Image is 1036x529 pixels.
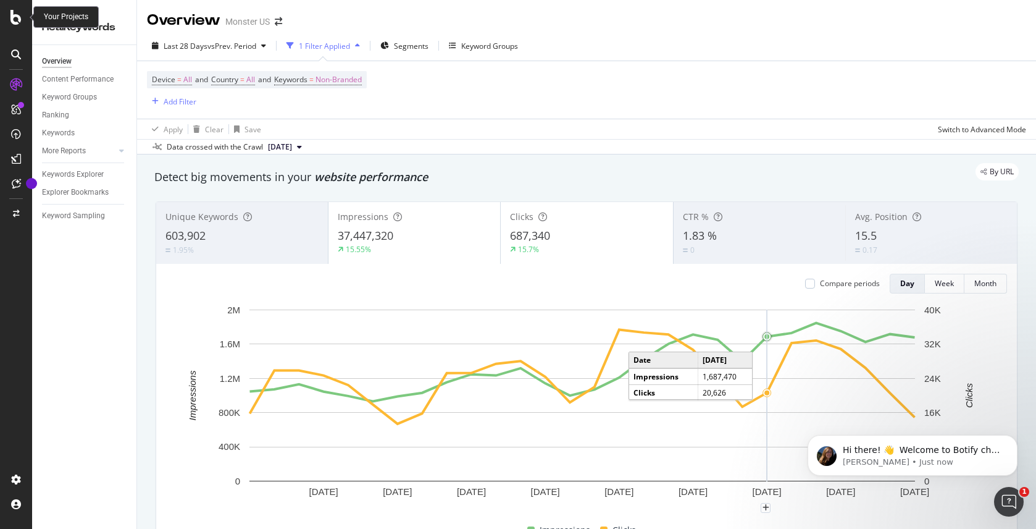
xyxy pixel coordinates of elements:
text: [DATE] [457,486,486,497]
a: Content Performance [42,73,128,86]
div: plus [761,503,771,513]
span: Avg. Position [855,211,908,222]
div: 1 Filter Applied [299,41,350,51]
text: 1.2M [220,373,240,384]
button: Keyword Groups [444,36,523,56]
span: 2025 Aug. 3rd [268,142,292,153]
div: Month [974,278,996,289]
a: More Reports [42,145,115,158]
span: 37,447,320 [338,228,393,243]
img: Equal [683,248,688,252]
div: Keyword Groups [42,91,97,104]
a: Ranking [42,109,128,122]
button: Segments [375,36,433,56]
span: Country [211,74,238,85]
div: Keyword Sampling [42,209,105,222]
div: 0.17 [863,245,877,255]
div: legacy label [975,163,1019,180]
button: Clear [188,119,223,139]
span: Unique Keywords [165,211,238,222]
button: Week [925,274,964,294]
text: 32K [924,339,941,349]
button: [DATE] [263,140,307,154]
span: Last 28 Days [164,41,207,51]
div: 1.95% [173,245,194,255]
text: Clicks [964,383,974,407]
div: Clear [205,124,223,135]
span: Impressions [338,211,388,222]
span: Segments [394,41,428,51]
span: = [309,74,314,85]
span: and [195,74,208,85]
button: 1 Filter Applied [282,36,365,56]
a: Keywords Explorer [42,168,128,181]
span: Device [152,74,175,85]
span: 15.5 [855,228,877,243]
div: Week [935,278,954,289]
span: 1 [1019,487,1029,497]
a: Keyword Groups [42,91,128,104]
span: All [246,71,255,88]
div: Save [244,124,261,135]
span: 603,902 [165,228,206,243]
a: Overview [42,55,128,68]
div: Apply [164,124,183,135]
div: Content Performance [42,73,114,86]
span: 687,340 [510,228,550,243]
div: 15.7% [518,244,539,255]
button: Apply [147,119,183,139]
div: Day [900,278,914,289]
text: 24K [924,373,941,384]
span: All [183,71,192,88]
span: Clicks [510,211,533,222]
button: Month [964,274,1007,294]
text: 800K [219,407,240,418]
div: Overview [42,55,72,68]
button: Switch to Advanced Mode [933,119,1026,139]
text: [DATE] [753,486,782,497]
div: Keywords [42,127,75,140]
div: Keyword Groups [461,41,518,51]
button: Add Filter [147,94,196,109]
div: Data crossed with the Crawl [167,142,263,153]
span: CTR % [683,211,709,222]
span: = [177,74,182,85]
div: 15.55% [346,244,371,255]
text: [DATE] [604,486,633,497]
div: Ranking [42,109,69,122]
div: Explorer Bookmarks [42,186,109,199]
button: Save [229,119,261,139]
a: Explorer Bookmarks [42,186,128,199]
span: Keywords [274,74,307,85]
img: Equal [165,248,170,252]
span: and [258,74,271,85]
text: [DATE] [531,486,560,497]
text: [DATE] [383,486,412,497]
span: = [240,74,244,85]
text: 0 [235,476,240,486]
div: Tooltip anchor [26,178,37,189]
text: 16K [924,407,941,418]
div: Monster US [225,15,270,28]
button: Day [890,274,925,294]
iframe: Intercom live chat [994,487,1024,517]
a: Keywords [42,127,128,140]
div: More Reports [42,145,86,158]
text: Impressions [187,370,198,420]
div: Your Projects [44,12,88,22]
svg: A chart. [166,303,998,518]
text: 1.6M [220,339,240,349]
img: Equal [855,248,860,252]
span: 1.83 % [683,228,717,243]
div: Keywords Explorer [42,168,104,181]
div: 0 [690,245,695,255]
text: 2M [227,305,240,315]
a: Keyword Sampling [42,209,128,222]
div: Switch to Advanced Mode [938,124,1026,135]
div: arrow-right-arrow-left [275,17,282,26]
